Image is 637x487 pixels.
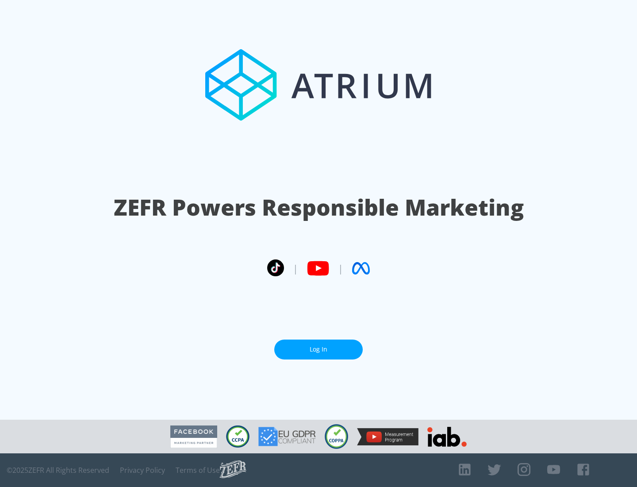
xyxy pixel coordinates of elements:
img: Facebook Marketing Partner [170,425,217,448]
span: | [293,262,298,275]
img: GDPR Compliant [258,427,316,446]
h1: ZEFR Powers Responsible Marketing [114,192,524,223]
span: © 2025 ZEFR All Rights Reserved [7,466,109,475]
a: Privacy Policy [120,466,165,475]
img: CCPA Compliant [226,425,249,448]
img: YouTube Measurement Program [357,428,418,445]
img: COPPA Compliant [325,424,348,449]
img: IAB [427,427,467,447]
span: | [338,262,343,275]
a: Terms of Use [176,466,220,475]
a: Log In [274,340,363,359]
